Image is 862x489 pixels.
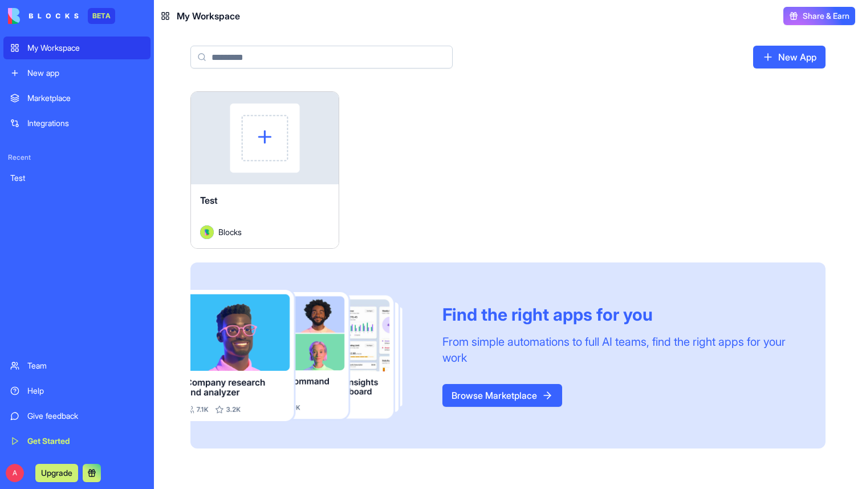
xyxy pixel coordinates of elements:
div: Find the right apps for you [442,304,798,325]
div: Help [27,385,144,397]
a: New app [3,62,151,84]
div: BETA [88,8,115,24]
div: Integrations [27,118,144,129]
a: Give feedback [3,405,151,427]
a: New App [753,46,826,68]
button: Upgrade [35,464,78,482]
a: Help [3,379,151,402]
img: Avatar [200,225,214,239]
img: Frame_181_egmpey.png [190,290,424,421]
a: Upgrade [35,467,78,478]
div: Test [10,172,144,184]
a: Browse Marketplace [442,384,562,407]
a: Team [3,354,151,377]
a: BETA [8,8,115,24]
div: Marketplace [27,92,144,104]
span: My Workspace [177,9,240,23]
a: Integrations [3,112,151,135]
a: My Workspace [3,37,151,59]
div: From simple automations to full AI teams, find the right apps for your work [442,334,798,366]
a: TestAvatarBlocks [190,91,339,249]
a: Test [3,167,151,189]
a: Marketplace [3,87,151,110]
div: Team [27,360,144,371]
span: Test [200,195,218,206]
img: logo [8,8,79,24]
span: Share & Earn [803,10,849,22]
div: New app [27,67,144,79]
span: A [6,464,24,482]
div: My Workspace [27,42,144,54]
div: Get Started [27,435,144,447]
span: Recent [3,153,151,162]
button: Share & Earn [783,7,855,25]
span: Blocks [218,226,242,238]
div: Give feedback [27,410,144,422]
a: Get Started [3,430,151,452]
